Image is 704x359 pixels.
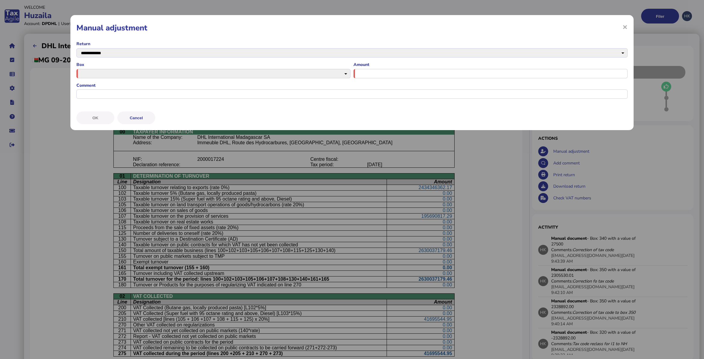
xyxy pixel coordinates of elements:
label: Box [76,62,350,67]
h1: Manual adjustment [76,23,628,33]
span: × [622,21,628,33]
label: Comment [76,83,628,88]
label: Amount [354,62,628,67]
label: Return [76,41,628,47]
button: OK [76,111,114,124]
button: Cancel [117,111,155,124]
